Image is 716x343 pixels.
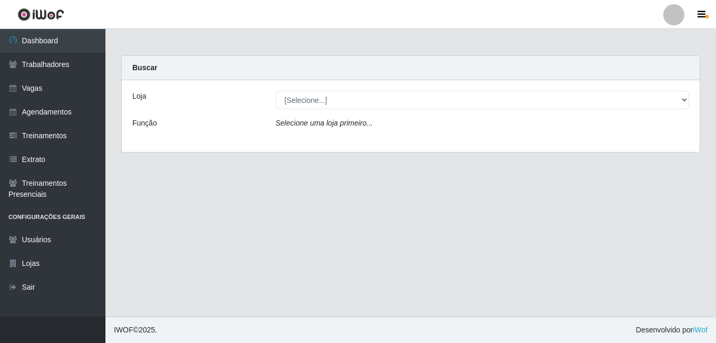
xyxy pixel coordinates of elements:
[132,118,157,129] label: Função
[132,63,157,72] strong: Buscar
[693,326,708,334] a: iWof
[132,91,146,102] label: Loja
[276,119,373,127] i: Selecione uma loja primeiro...
[114,326,133,334] span: IWOF
[17,8,64,21] img: CoreUI Logo
[636,325,708,336] span: Desenvolvido por
[114,325,157,336] span: © 2025 .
